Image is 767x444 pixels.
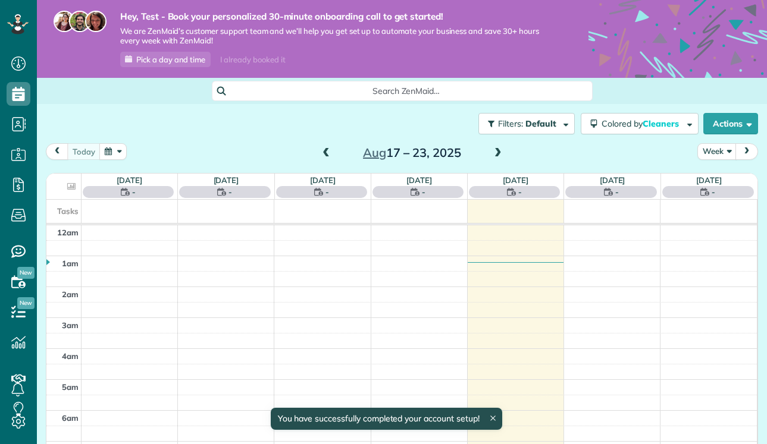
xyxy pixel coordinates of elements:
span: 2am [62,289,79,299]
span: Colored by [602,118,683,129]
span: 1am [62,259,79,268]
div: You have successfully completed your account setup! [270,408,502,430]
span: - [518,186,522,198]
span: 6am [62,413,79,423]
span: - [228,186,232,198]
strong: Hey, Test - Book your personalized 30-minute onboarding call to get started! [120,11,553,23]
div: I already booked it [213,52,292,67]
span: New [17,267,35,279]
span: Pick a day and time [136,55,205,64]
h2: 17 – 23, 2025 [337,146,486,159]
span: - [325,186,329,198]
span: Aug [363,145,386,160]
button: Filters: Default [478,113,575,134]
button: prev [46,143,68,159]
span: - [132,186,136,198]
a: [DATE] [406,175,432,185]
a: Pick a day and time [120,52,211,67]
button: Week [697,143,737,159]
img: maria-72a9807cf96188c08ef61303f053569d2e2a8a1cde33d635c8a3ac13582a053d.jpg [54,11,75,32]
span: 12am [57,228,79,237]
span: - [615,186,619,198]
img: michelle-19f622bdf1676172e81f8f8fba1fb50e276960ebfe0243fe18214015130c80e4.jpg [85,11,107,32]
span: Default [525,118,557,129]
a: [DATE] [310,175,336,185]
a: [DATE] [696,175,722,185]
span: Tasks [57,206,79,216]
button: Colored byCleaners [581,113,699,134]
span: 3am [62,320,79,330]
a: Filters: Default [472,113,575,134]
span: We are ZenMaid’s customer support team and we’ll help you get set up to automate your business an... [120,26,553,46]
span: 4am [62,351,79,361]
button: Actions [703,113,758,134]
span: Filters: [498,118,523,129]
button: next [735,143,758,159]
span: - [712,186,715,198]
img: jorge-587dff0eeaa6aab1f244e6dc62b8924c3b6ad411094392a53c71c6c4a576187d.jpg [69,11,90,32]
button: today [67,143,101,159]
a: [DATE] [503,175,528,185]
span: New [17,297,35,309]
span: - [422,186,425,198]
a: [DATE] [117,175,142,185]
a: [DATE] [600,175,625,185]
a: [DATE] [214,175,239,185]
span: 5am [62,382,79,392]
span: Cleaners [643,118,681,129]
